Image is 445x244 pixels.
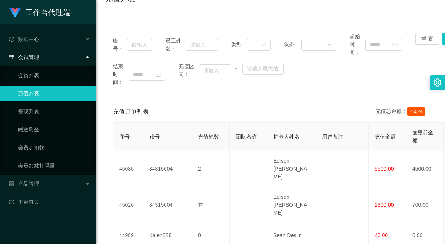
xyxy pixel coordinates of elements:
span: 2300.00 [375,202,394,208]
i: 图标: down [327,43,332,48]
a: 会员加减打码量 [18,158,90,173]
i: 图标: setting [433,78,442,87]
a: 赠送彩金 [18,122,90,137]
span: 充值订单列表 [113,107,149,116]
i: 图标: appstore-o [9,181,14,186]
a: 会员加扣款 [18,140,90,155]
td: 700.00 [406,187,444,223]
span: 状态： [284,41,301,49]
span: 变更前金额 [412,130,433,143]
td: 84315604 [143,151,192,187]
span: 充值笔数 [198,134,219,140]
img: logo.9652507e.png [9,8,21,18]
td: Edison [PERSON_NAME] [267,151,316,187]
span: 持卡人姓名 [273,134,300,140]
div: 充值总金额： [375,107,428,116]
i: 图标: table [9,55,14,60]
input: 请输入最大值 [242,63,284,75]
a: 会员列表 [18,68,90,83]
span: 产品管理 [9,181,39,187]
i: 图标: down [262,43,266,48]
span: 结束时间： [113,63,129,86]
span: 起始时间： [350,33,365,56]
td: 4500.00 [406,151,444,187]
span: 会员管理 [9,54,39,60]
td: 45026 [113,187,143,223]
a: 图标: dashboard平台首页 [9,194,90,209]
span: 40.00 [375,232,388,238]
input: 请输入最小值为 [199,64,231,76]
span: 账号： [113,37,127,53]
i: 图标: calendar [392,42,398,47]
td: 首 [192,187,230,223]
span: 46524 [407,107,425,116]
a: 工作台代理端 [9,9,71,15]
h1: 工作台代理端 [26,0,71,24]
a: 提现列表 [18,104,90,119]
span: 充值区间： [179,63,199,78]
a: 充值列表 [18,86,90,101]
td: Edison [PERSON_NAME] [267,187,316,223]
i: 图标: calendar [156,72,161,77]
button: 重 置 [415,33,439,45]
input: 请输入 [186,39,218,51]
span: 充值金额 [375,134,396,140]
span: 账号 [149,134,160,140]
span: 用户备注 [322,134,343,140]
span: 5500.00 [375,166,394,172]
i: 图标: check-circle-o [9,37,14,42]
td: 45085 [113,151,143,187]
td: 84315604 [143,187,192,223]
td: 2 [192,151,230,187]
span: 类型： [231,41,247,49]
span: 数据中心 [9,36,39,42]
input: 请输入 [127,39,152,51]
span: 团队名称 [236,134,257,140]
span: ~ [231,65,242,73]
span: 员工姓名： [165,37,186,53]
span: 序号 [119,134,130,140]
